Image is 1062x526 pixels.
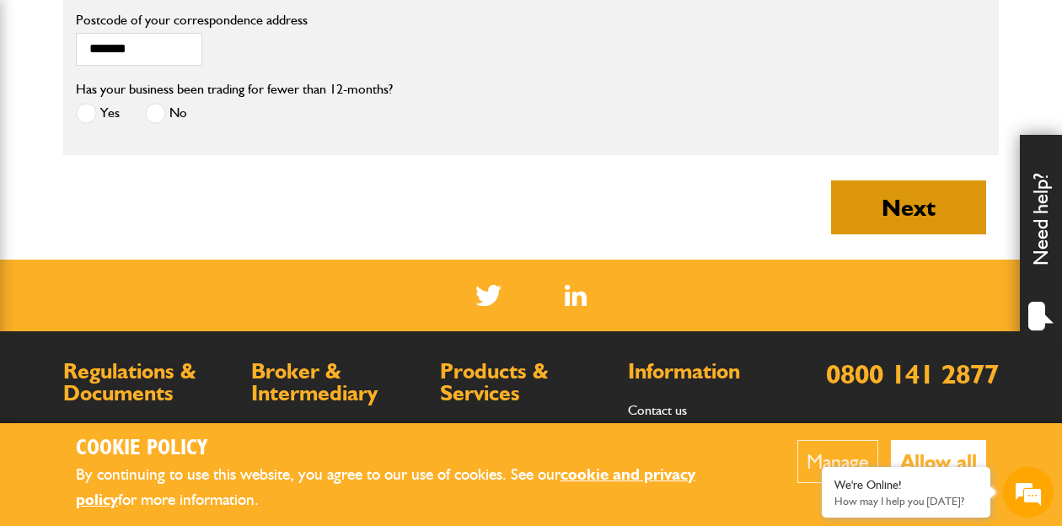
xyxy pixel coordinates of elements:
button: Manage [797,440,878,483]
button: Allow all [891,440,986,483]
img: Twitter [475,285,501,306]
label: No [145,103,187,124]
textarea: Type your message and hit 'Enter' [22,305,308,393]
div: Minimize live chat window [276,8,317,49]
input: Enter your phone number [22,255,308,293]
p: By continuing to use this website, you agree to our use of cookies. See our for more information. [76,462,746,513]
div: We're Online! [834,478,978,492]
input: Enter your email address [22,206,308,243]
h2: Cookie Policy [76,436,746,462]
div: Need help? [1020,135,1062,346]
img: d_20077148190_company_1631870298795_20077148190 [29,94,71,117]
label: Postcode of your correspondence address [76,13,674,27]
div: Chat with us now [88,94,283,116]
label: Yes [76,103,120,124]
a: 0800 141 2877 [826,357,999,390]
button: Next [831,180,986,234]
img: Linked In [565,285,587,306]
a: LinkedIn [565,285,587,306]
em: Start Chat [229,407,306,430]
label: Has your business been trading for fewer than 12-months? [76,83,393,96]
p: How may I help you today? [834,495,978,507]
h2: Regulations & Documents [63,361,234,404]
a: Contact us [628,402,687,418]
h2: Products & Services [440,361,611,404]
input: Enter your last name [22,156,308,193]
h2: Information [628,361,799,383]
h2: Broker & Intermediary [251,361,422,404]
